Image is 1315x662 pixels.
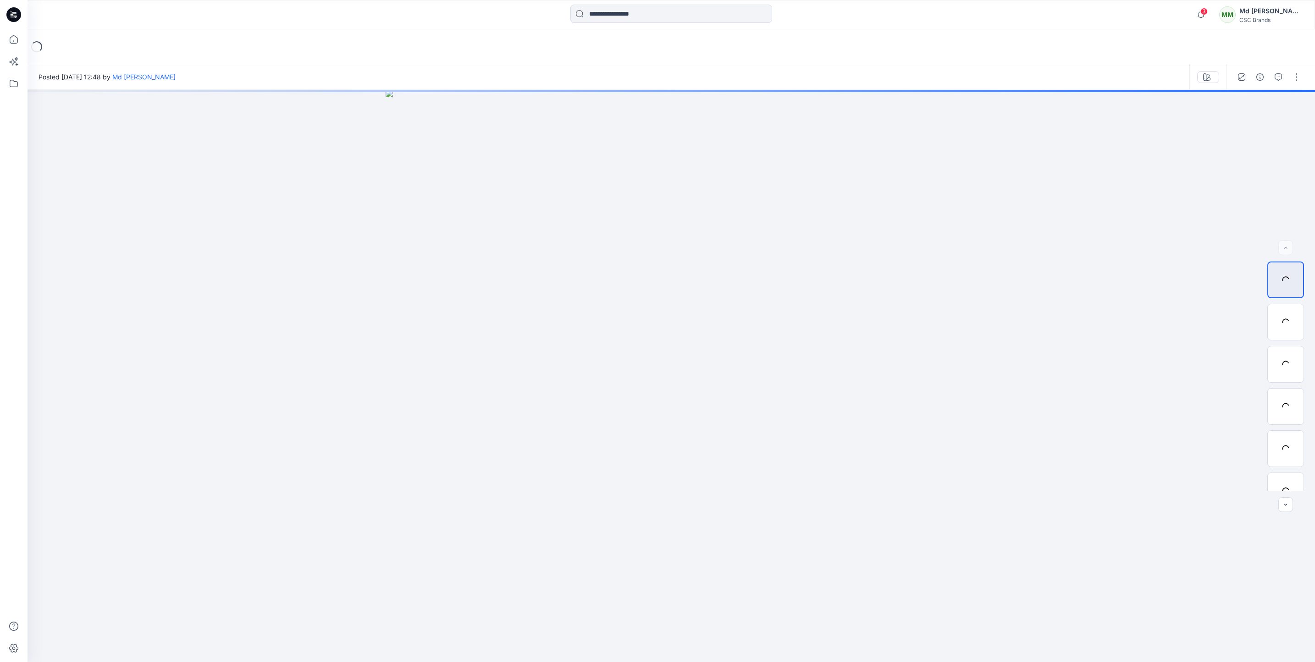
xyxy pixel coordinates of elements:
div: CSC Brands [1239,17,1304,23]
button: Details [1253,70,1267,84]
div: MM [1219,6,1236,23]
span: Posted [DATE] 12:48 by [39,72,176,82]
span: 3 [1200,8,1208,15]
img: eyJhbGciOiJIUzI1NiIsImtpZCI6IjAiLCJzbHQiOiJzZXMiLCJ0eXAiOiJKV1QifQ.eyJkYXRhIjp7InR5cGUiOiJzdG9yYW... [386,90,957,662]
div: Md [PERSON_NAME] [1239,6,1304,17]
a: Md [PERSON_NAME] [112,73,176,81]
